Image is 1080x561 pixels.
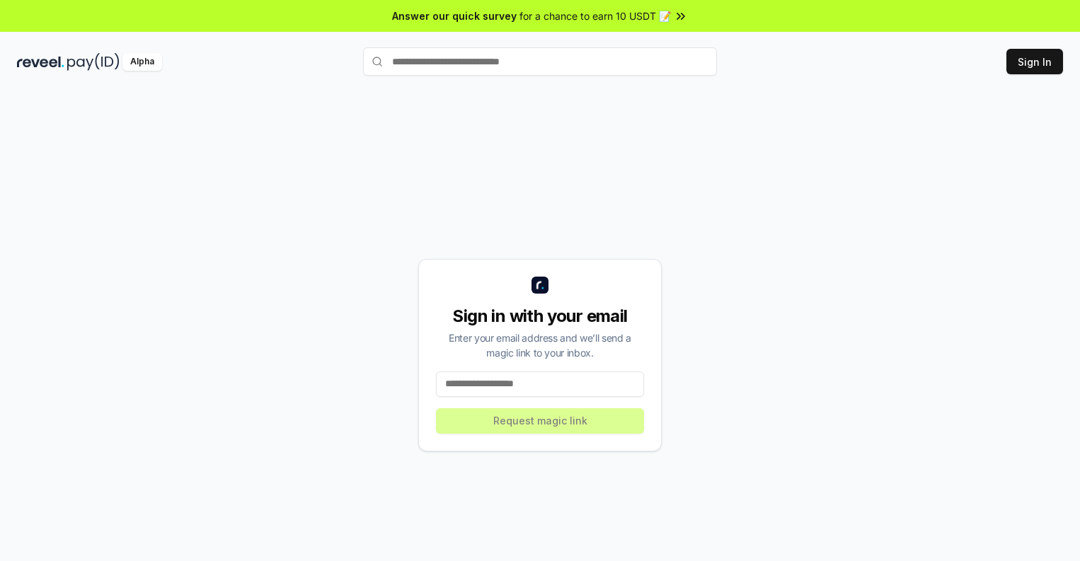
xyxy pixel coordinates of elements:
[532,277,548,294] img: logo_small
[122,53,162,71] div: Alpha
[1006,49,1063,74] button: Sign In
[17,53,64,71] img: reveel_dark
[67,53,120,71] img: pay_id
[436,305,644,328] div: Sign in with your email
[392,8,517,23] span: Answer our quick survey
[519,8,671,23] span: for a chance to earn 10 USDT 📝
[436,330,644,360] div: Enter your email address and we’ll send a magic link to your inbox.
